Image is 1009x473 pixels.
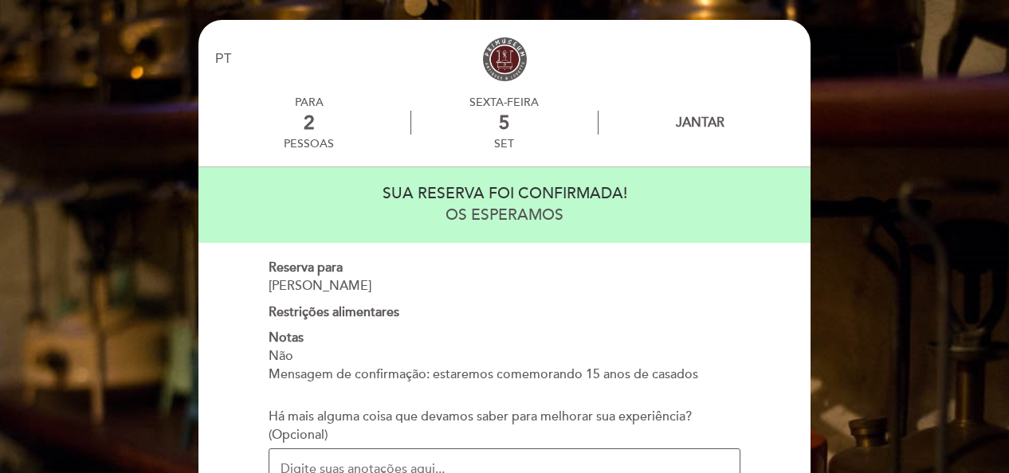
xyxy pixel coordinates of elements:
div: Não [269,347,740,365]
label: Há mais alguma coisa que devamos saber para melhorar sua experiência? (Opcional) [269,408,740,444]
div: Notas [269,329,740,347]
div: Sexta-feira [411,96,597,109]
div: Restrições alimentares [269,303,740,322]
div: Mensagem de confirmação: estaremos comemorando 15 anos de casados [269,365,740,384]
div: 2 [284,111,334,135]
div: PARA [284,96,334,109]
div: OS ESPERAMOS [214,205,795,226]
div: pessoas [284,137,334,150]
div: SUA RESERVA FOI CONFIRMADA! [214,183,795,205]
div: Reserva para [269,259,740,277]
div: set [411,137,597,150]
div: [PERSON_NAME] [269,277,740,295]
div: Jantar [676,115,724,131]
div: 5 [411,111,597,135]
